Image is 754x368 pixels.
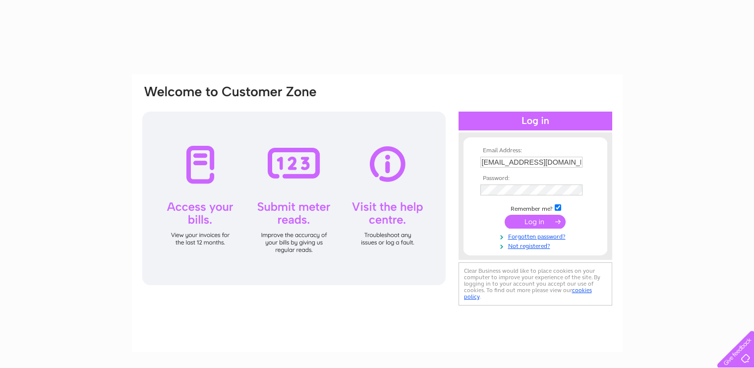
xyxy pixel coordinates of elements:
div: Clear Business would like to place cookies on your computer to improve your experience of the sit... [459,262,612,306]
th: Email Address: [478,147,593,154]
a: Not registered? [480,241,593,250]
a: Forgotten password? [480,231,593,241]
th: Password: [478,175,593,182]
td: Remember me? [478,203,593,213]
input: Submit [505,215,566,229]
a: cookies policy [464,287,592,300]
